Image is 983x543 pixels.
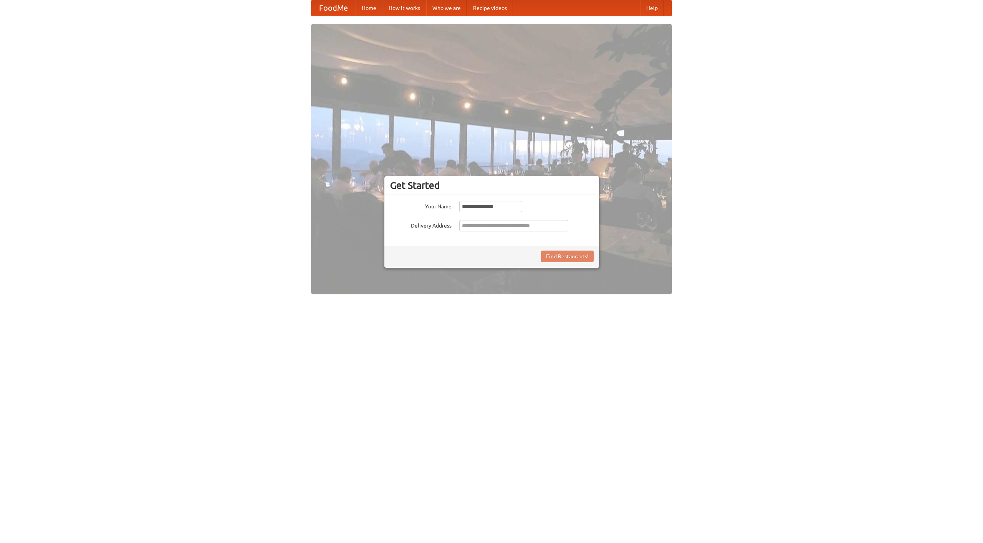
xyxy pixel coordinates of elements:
button: Find Restaurants! [541,251,594,262]
a: FoodMe [311,0,356,16]
a: Home [356,0,382,16]
h3: Get Started [390,180,594,191]
label: Delivery Address [390,220,452,229]
a: Recipe videos [467,0,513,16]
a: Who we are [426,0,467,16]
label: Your Name [390,201,452,210]
a: How it works [382,0,426,16]
a: Help [640,0,664,16]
